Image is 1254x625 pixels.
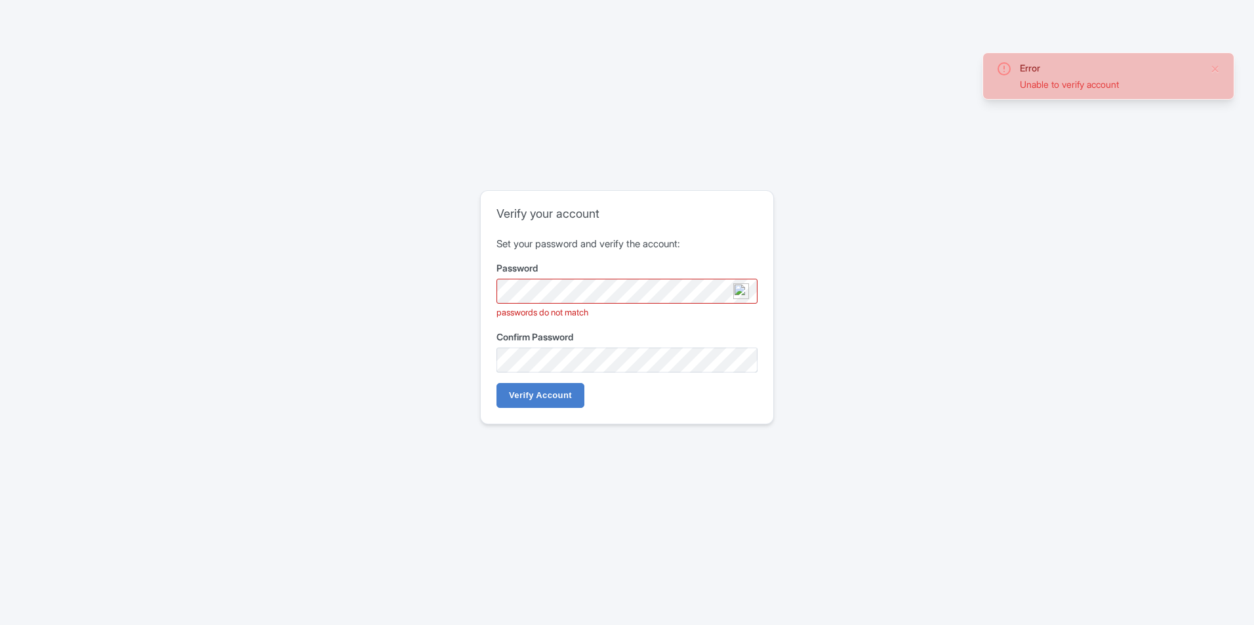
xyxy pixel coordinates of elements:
div: Error [1020,61,1200,75]
input: Verify Account [496,383,584,408]
label: Password [496,261,758,275]
img: npw-badge-icon.svg [733,283,749,299]
p: Set your password and verify the account: [496,237,758,252]
button: Close [1210,61,1221,77]
div: passwords do not match [496,306,758,319]
label: Confirm Password [496,330,758,344]
h2: Verify your account [496,207,758,221]
div: Unable to verify account [1020,77,1200,91]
